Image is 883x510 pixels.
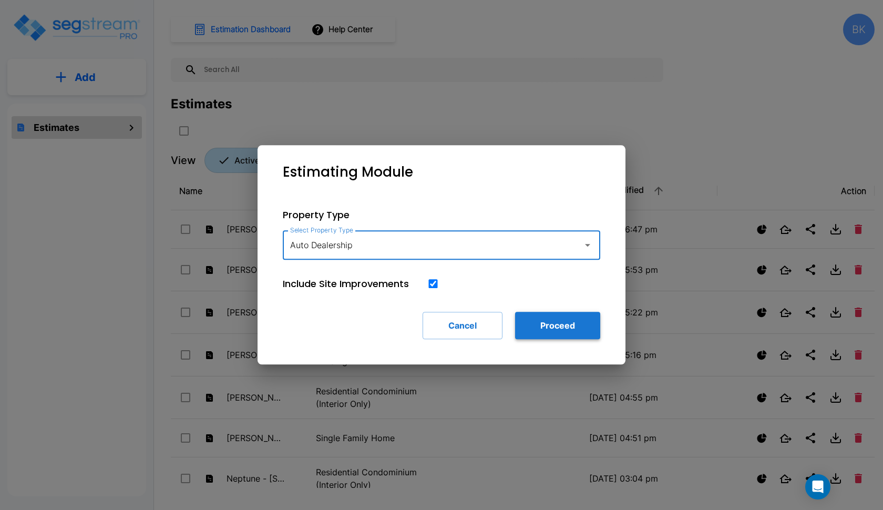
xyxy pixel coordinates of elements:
[290,226,353,234] label: Select Property Type
[805,474,830,499] div: Open Intercom Messenger
[283,162,413,182] p: Estimating Module
[283,277,409,291] p: Include Site Improvements
[423,312,502,339] button: Cancel
[283,208,600,222] p: Property Type
[515,312,600,339] button: Proceed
